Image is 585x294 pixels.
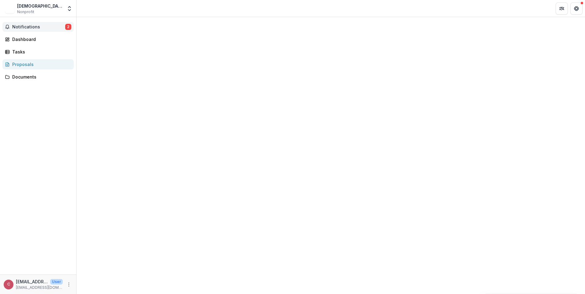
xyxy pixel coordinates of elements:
[65,2,74,15] button: Open entity switcher
[2,34,74,44] a: Dashboard
[2,59,74,69] a: Proposals
[17,9,34,15] span: Nonprofit
[570,2,583,15] button: Get Help
[12,74,69,80] div: Documents
[65,24,71,30] span: 2
[65,281,73,288] button: More
[16,278,48,285] p: [EMAIL_ADDRESS][DOMAIN_NAME]
[2,72,74,82] a: Documents
[17,3,63,9] div: [DEMOGRAPHIC_DATA] Charities of the Archdiocese of [GEOGRAPHIC_DATA]-[GEOGRAPHIC_DATA]
[12,24,65,30] span: Notifications
[2,22,74,32] button: Notifications2
[556,2,568,15] button: Partners
[7,282,10,286] div: clorensen@catholiccharities.org
[12,36,69,42] div: Dashboard
[50,279,63,285] p: User
[16,285,63,290] p: [EMAIL_ADDRESS][DOMAIN_NAME]
[5,4,15,13] img: Catholic Charities of the Archdiocese of Galveston-Houston
[2,47,74,57] a: Tasks
[12,49,69,55] div: Tasks
[12,61,69,68] div: Proposals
